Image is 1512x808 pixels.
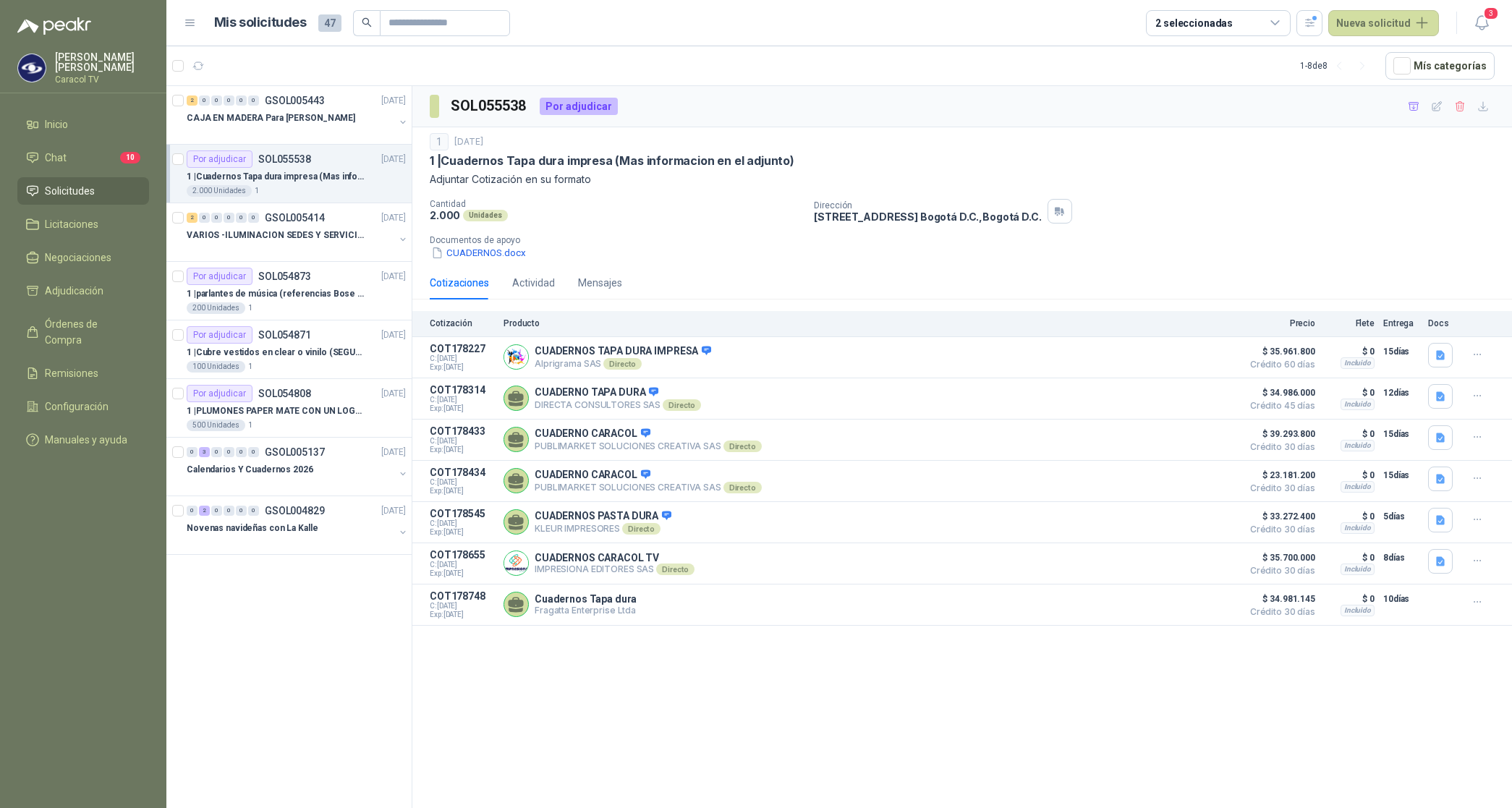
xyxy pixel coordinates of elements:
[430,343,495,354] p: COT178227
[463,210,508,221] div: Unidades
[535,523,671,535] p: KLEUR IMPRESORES
[166,262,412,320] a: Por adjudicarSOL054873[DATE] 1 |parlantes de música (referencias Bose o Alexa) CON MARCACION 1 LO...
[17,360,149,387] a: Remisiones
[258,330,311,340] p: SOL054871
[1383,508,1419,525] p: 5 días
[381,387,406,401] p: [DATE]
[622,523,661,535] div: Directo
[17,277,149,305] a: Adjudicación
[1243,443,1315,451] span: Crédito 30 días
[430,590,495,602] p: COT178748
[17,210,149,238] a: Licitaciones
[535,593,637,605] p: Cuadernos Tapa dura
[17,144,149,171] a: Chat10
[535,358,711,370] p: Alprigrama SAS
[578,275,622,291] div: Mensajes
[1385,52,1495,80] button: Mís categorías
[663,399,701,411] div: Directo
[248,447,259,457] div: 0
[318,14,341,32] span: 47
[248,420,252,431] p: 1
[1243,360,1315,369] span: Crédito 60 días
[1155,15,1233,31] div: 2 seleccionadas
[535,605,637,616] p: Fragatta Enterprise Ltda
[535,441,762,452] p: PUBLIMARKET SOLUCIONES CREATIVA SAS
[656,564,695,575] div: Directo
[265,506,325,516] p: GSOL004829
[1328,10,1439,36] button: Nueva solicitud
[430,153,794,169] p: 1 | Cuadernos Tapa dura impresa (Mas informacion en el adjunto)
[430,209,460,221] p: 2.000
[211,213,222,223] div: 0
[187,95,198,106] div: 2
[1383,590,1419,608] p: 10 días
[1469,10,1495,36] button: 3
[535,428,762,441] p: CUADERNO CARACOL
[1324,590,1375,608] p: $ 0
[187,185,252,197] div: 2.000 Unidades
[187,522,318,535] p: Novenas navideñas con La Kalle
[45,150,67,166] span: Chat
[430,171,1495,187] p: Adjuntar Cotización en su formato
[504,551,528,575] img: Company Logo
[211,506,222,516] div: 0
[1483,7,1499,20] span: 3
[535,345,711,358] p: CUADERNOS TAPA DURA IMPRESA
[381,270,406,284] p: [DATE]
[1324,318,1375,328] p: Flete
[1243,549,1315,566] span: $ 35.700.000
[187,346,367,360] p: 1 | Cubre vestidos en clear o vinilo (SEGUN ESPECIFICACIONES DEL ADJUNTO)
[430,275,489,291] div: Cotizaciones
[199,95,210,106] div: 0
[187,502,409,548] a: 0 2 0 0 0 0 GSOL004829[DATE] Novenas navideñas con La Kalle
[535,564,695,575] p: IMPRESIONA EDITORES SAS
[120,152,140,163] span: 10
[454,135,483,149] p: [DATE]
[236,95,247,106] div: 0
[430,396,495,404] span: C: [DATE]
[224,95,234,106] div: 0
[381,504,406,518] p: [DATE]
[1324,425,1375,443] p: $ 0
[258,388,311,399] p: SOL054808
[187,404,367,418] p: 1 | PLUMONES PAPER MATE CON UN LOGO (SEGUN REF.ADJUNTA)
[265,95,325,106] p: GSOL005443
[248,302,252,314] p: 1
[187,287,367,301] p: 1 | parlantes de música (referencias Bose o Alexa) CON MARCACION 1 LOGO (Mas datos en el adjunto)
[45,365,98,381] span: Remisiones
[1243,525,1315,534] span: Crédito 30 días
[535,399,701,411] p: DIRECTA CONSULTORES SAS
[1341,399,1375,410] div: Incluido
[430,528,495,537] span: Exp: [DATE]
[187,443,409,490] a: 0 3 0 0 0 0 GSOL005137[DATE] Calendarios Y Cuadernos 2026
[187,170,367,184] p: 1 | Cuadernos Tapa dura impresa (Mas informacion en el adjunto)
[248,95,259,106] div: 0
[381,328,406,342] p: [DATE]
[187,463,313,477] p: Calendarios Y Cuadernos 2026
[430,363,495,372] span: Exp: [DATE]
[430,487,495,496] span: Exp: [DATE]
[430,404,495,413] span: Exp: [DATE]
[199,213,210,223] div: 0
[248,506,259,516] div: 0
[45,116,68,132] span: Inicio
[1243,590,1315,608] span: $ 34.981.145
[1383,425,1419,443] p: 15 días
[17,426,149,454] a: Manuales y ayuda
[166,320,412,379] a: Por adjudicarSOL054871[DATE] 1 |Cubre vestidos en clear o vinilo (SEGUN ESPECIFICACIONES DEL ADJU...
[187,150,252,168] div: Por adjudicar
[187,420,245,431] div: 500 Unidades
[1324,549,1375,566] p: $ 0
[1383,467,1419,484] p: 15 días
[1300,54,1374,77] div: 1 - 8 de 8
[723,482,762,493] div: Directo
[236,213,247,223] div: 0
[255,185,259,197] p: 1
[17,244,149,271] a: Negociaciones
[430,318,495,328] p: Cotización
[17,17,91,35] img: Logo peakr
[1341,357,1375,369] div: Incluido
[265,213,325,223] p: GSOL005414
[45,316,135,348] span: Órdenes de Compra
[1324,508,1375,525] p: $ 0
